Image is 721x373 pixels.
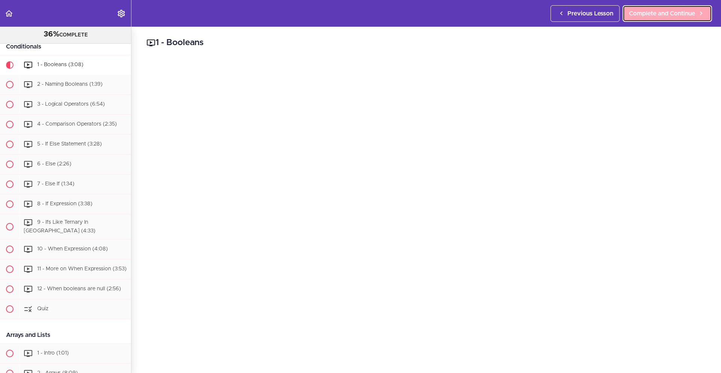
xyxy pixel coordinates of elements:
span: 9 - Ifs Like Ternary In [GEOGRAPHIC_DATA] (4:33) [24,220,95,234]
span: 10 - When Expression (4:08) [37,246,108,252]
span: 1 - Intro (1:01) [37,350,69,356]
div: COMPLETE [9,30,122,39]
span: 4 - Comparison Operators (2:35) [37,121,117,127]
svg: Back to course curriculum [5,9,14,18]
span: Previous Lesson [567,9,613,18]
span: 36% [44,30,59,38]
span: 8 - If Expression (3:38) [37,201,92,206]
span: Quiz [37,306,48,311]
span: 7 - Else If (1:34) [37,181,74,186]
h2: 1 - Booleans [146,36,706,49]
span: 11 - More on When Expression (3:53) [37,266,127,271]
a: Complete and Continue [623,5,712,22]
svg: Settings Menu [117,9,126,18]
span: 5 - If Else Statement (3:28) [37,141,102,147]
span: 3 - Logical Operators (6:54) [37,102,105,107]
span: 2 - Naming Booleans (1:39) [37,82,103,87]
a: Previous Lesson [551,5,620,22]
span: 6 - Else (2:26) [37,161,71,167]
span: 1 - Booleans (3:08) [37,62,83,67]
span: Complete and Continue [629,9,695,18]
span: 12 - When booleans are null (2:56) [37,286,121,291]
